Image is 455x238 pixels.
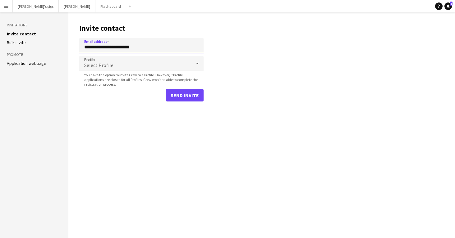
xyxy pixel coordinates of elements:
a: Application webpage [7,61,46,66]
span: 1 [450,2,453,6]
a: Bulk invite [7,40,26,45]
button: Flachs board [95,0,126,12]
button: [PERSON_NAME] [59,0,95,12]
button: Send invite [166,89,204,101]
a: 1 [444,2,452,10]
h1: Invite contact [79,24,204,33]
span: You have the option to invite Crew to a Profile. However, if Profile applications are closed for ... [79,73,204,87]
h3: Invitations [7,22,62,28]
button: [PERSON_NAME]'s gigs [13,0,59,12]
h3: Promote [7,52,62,57]
span: Select Profile [84,62,113,68]
a: Invite contact [7,31,36,37]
